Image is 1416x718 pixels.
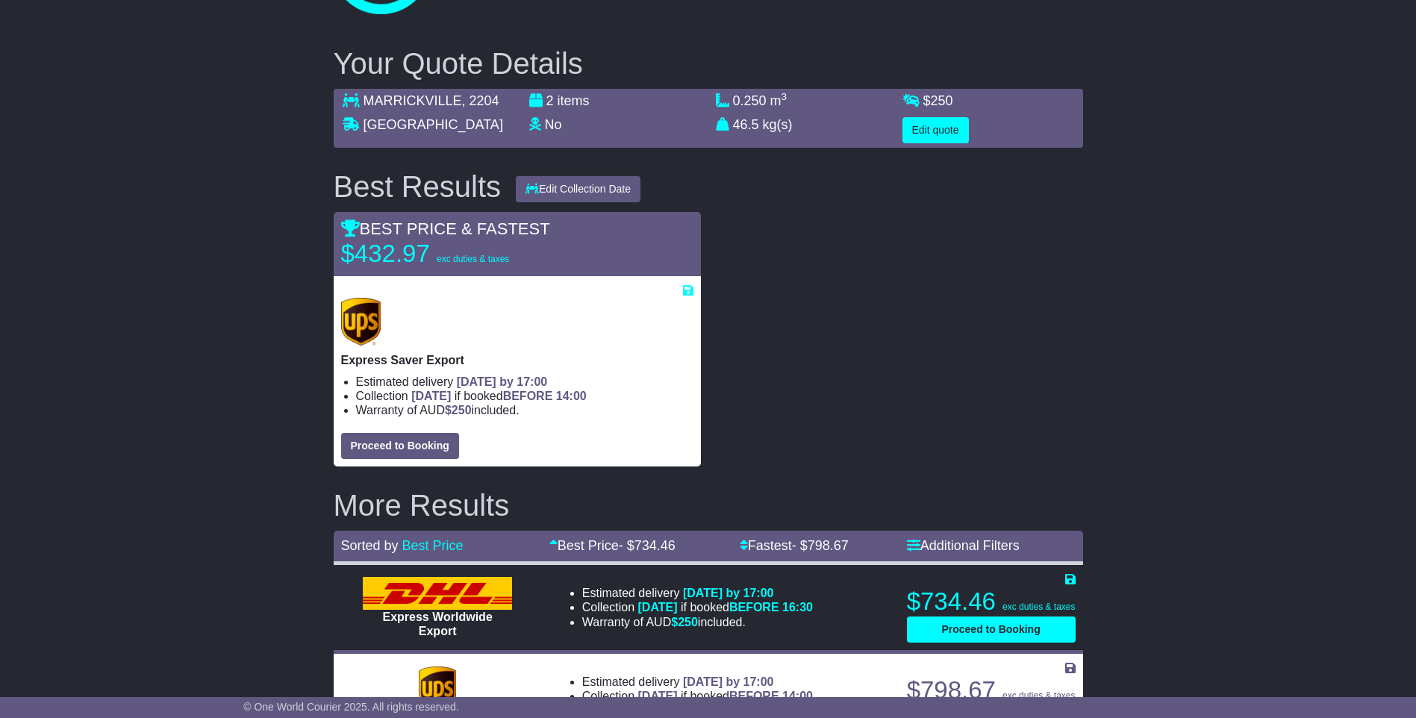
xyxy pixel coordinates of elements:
h2: Your Quote Details [334,47,1083,80]
img: UPS (new): Expedited Export [419,667,456,711]
span: $ [923,93,953,108]
p: $432.97 [341,239,528,269]
a: Additional Filters [907,538,1020,553]
button: Edit Collection Date [516,176,640,202]
span: 16:30 [782,601,813,614]
li: Estimated delivery [582,675,813,689]
p: Express Saver Export [341,353,693,367]
span: if booked [638,690,813,702]
span: 2 [546,93,554,108]
span: 46.5 [733,117,759,132]
li: Collection [356,389,693,403]
li: Collection [582,689,813,703]
li: Warranty of AUD included. [356,403,693,417]
span: 798.67 [808,538,849,553]
a: Best Price- $734.46 [549,538,676,553]
h2: More Results [334,489,1083,522]
span: - $ [619,538,676,553]
span: Express Worldwide Export [382,611,492,637]
span: 734.46 [634,538,676,553]
span: if booked [411,390,586,402]
span: BEFORE [503,390,553,402]
span: items [558,93,590,108]
span: Sorted by [341,538,399,553]
li: Warranty of AUD included. [582,615,813,629]
span: 250 [678,616,698,628]
span: , 2204 [462,93,499,108]
span: 0.250 [733,93,767,108]
span: if booked [638,601,813,614]
button: Edit quote [902,117,969,143]
div: Best Results [326,170,509,203]
span: MARRICKVILLE [364,93,462,108]
span: $ [671,616,698,628]
span: exc duties & taxes [437,254,509,264]
span: - $ [792,538,849,553]
a: Fastest- $798.67 [740,538,849,553]
span: 14:00 [556,390,587,402]
span: [DATE] by 17:00 [683,675,774,688]
span: [DATE] [638,601,678,614]
span: exc duties & taxes [1002,690,1075,701]
span: 250 [931,93,953,108]
span: [DATE] [638,690,678,702]
a: Best Price [402,538,464,553]
span: $ [445,404,472,416]
p: $798.67 [907,675,1076,705]
span: BEFORE [729,601,779,614]
span: 250 [452,404,472,416]
span: © One World Courier 2025. All rights reserved. [243,701,459,713]
p: $734.46 [907,587,1076,616]
sup: 3 [782,91,787,102]
li: Estimated delivery [356,375,693,389]
li: Collection [582,600,813,614]
span: BEFORE [729,690,779,702]
span: kg(s) [763,117,793,132]
button: Proceed to Booking [341,433,459,459]
span: [DATE] by 17:00 [457,375,548,388]
button: Proceed to Booking [907,616,1076,643]
span: m [770,93,787,108]
span: exc duties & taxes [1002,602,1075,612]
span: [DATE] by 17:00 [683,587,774,599]
li: Estimated delivery [582,586,813,600]
span: [DATE] [411,390,451,402]
img: UPS (new): Express Saver Export [341,298,381,346]
span: No [545,117,562,132]
span: 14:00 [782,690,813,702]
span: BEST PRICE & FASTEST [341,219,550,238]
img: DHL: Express Worldwide Export [363,577,512,610]
span: [GEOGRAPHIC_DATA] [364,117,503,132]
